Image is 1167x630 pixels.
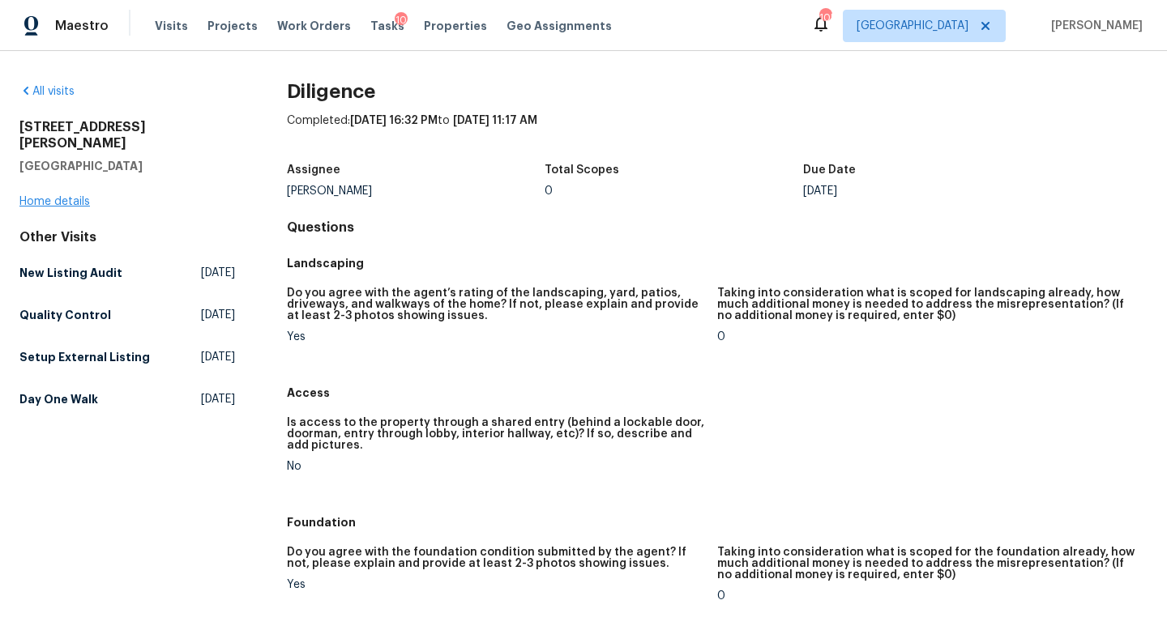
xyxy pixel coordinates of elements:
[19,300,235,330] a: Quality Control[DATE]
[717,547,1135,581] h5: Taking into consideration what is scoped for the foundation already, how much additional money is...
[395,12,408,28] div: 10
[19,119,235,151] h2: [STREET_ADDRESS][PERSON_NAME]
[803,164,856,176] h5: Due Date
[287,547,704,569] h5: Do you agree with the foundation condition submitted by the agent? If not, please explain and pro...
[717,331,1135,343] div: 0
[803,185,1062,197] div: [DATE]
[277,18,351,34] span: Work Orders
[287,255,1148,271] h5: Landscaping
[819,10,831,26] div: 105
[287,461,704,472] div: No
[1045,18,1143,34] span: [PERSON_NAME]
[545,185,803,197] div: 0
[19,258,235,287] a: New Listing Audit[DATE]
[287,185,545,197] div: [PERSON_NAME]
[155,18,188,34] span: Visits
[287,514,1148,530] h5: Foundation
[201,265,235,281] span: [DATE]
[287,113,1148,155] div: Completed: to
[287,331,704,343] div: Yes
[201,391,235,407] span: [DATE]
[424,18,487,34] span: Properties
[19,385,235,414] a: Day One Walk[DATE]
[287,219,1148,236] h4: Questions
[19,391,98,407] h5: Day One Walk
[287,579,704,590] div: Yes
[19,158,235,174] h5: [GEOGRAPHIC_DATA]
[201,349,235,365] span: [DATE]
[717,590,1135,602] div: 0
[201,307,235,323] span: [DATE]
[19,307,111,323] h5: Quality Control
[287,385,1148,401] h5: Access
[287,287,704,321] h5: Do you agree with the agent’s rating of the landscaping, yard, patios, driveways, and walkways of...
[287,83,1148,100] h2: Diligence
[287,417,704,451] h5: Is access to the property through a shared entry (behind a lockable door, doorman, entry through ...
[19,349,150,365] h5: Setup External Listing
[545,164,619,176] h5: Total Scopes
[19,343,235,372] a: Setup External Listing[DATE]
[453,115,537,126] span: [DATE] 11:17 AM
[19,196,90,207] a: Home details
[350,115,438,126] span: [DATE] 16:32 PM
[717,287,1135,321] h5: Taking into consideration what is scoped for landscaping already, how much additional money is ne...
[19,265,122,281] h5: New Listing Audit
[19,229,235,245] div: Other Visits
[207,18,258,34] span: Projects
[55,18,109,34] span: Maestro
[370,20,404,32] span: Tasks
[857,18,968,34] span: [GEOGRAPHIC_DATA]
[287,164,340,176] h5: Assignee
[19,86,75,97] a: All visits
[507,18,612,34] span: Geo Assignments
